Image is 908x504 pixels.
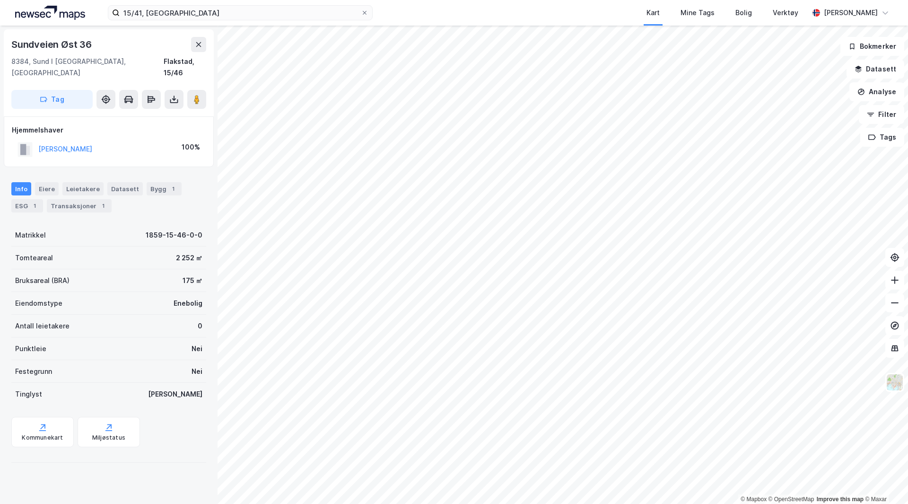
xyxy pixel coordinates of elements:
[741,496,767,503] a: Mapbox
[182,141,200,153] div: 100%
[192,366,202,377] div: Nei
[15,366,52,377] div: Festegrunn
[15,343,46,354] div: Punktleie
[840,37,904,56] button: Bokmerker
[15,230,46,241] div: Matrikkel
[817,496,864,503] a: Improve this map
[192,343,202,354] div: Nei
[860,128,904,147] button: Tags
[646,7,660,18] div: Kart
[849,82,904,101] button: Analyse
[768,496,814,503] a: OpenStreetMap
[164,56,206,79] div: Flakstad, 15/46
[12,124,206,136] div: Hjemmelshaver
[198,320,202,332] div: 0
[174,298,202,309] div: Enebolig
[92,434,125,442] div: Miljøstatus
[824,7,878,18] div: [PERSON_NAME]
[176,252,202,264] div: 2 252 ㎡
[146,230,202,241] div: 1859-15-46-0-0
[148,389,202,400] div: [PERSON_NAME]
[35,182,59,195] div: Eiere
[861,459,908,504] iframe: Chat Widget
[11,37,94,52] div: Sundveien Øst 36
[859,105,904,124] button: Filter
[773,7,798,18] div: Verktøy
[886,373,904,391] img: Z
[62,182,104,195] div: Leietakere
[30,201,39,211] div: 1
[15,6,85,20] img: logo.a4113a55bc3d86da70a041830d287a7e.svg
[15,298,62,309] div: Eiendomstype
[11,90,93,109] button: Tag
[107,182,143,195] div: Datasett
[22,434,63,442] div: Kommunekart
[861,459,908,504] div: Kontrollprogram for chat
[120,6,361,20] input: Søk på adresse, matrikkel, gårdeiere, leietakere eller personer
[15,320,70,332] div: Antall leietakere
[735,7,752,18] div: Bolig
[11,56,164,79] div: 8384, Sund I [GEOGRAPHIC_DATA], [GEOGRAPHIC_DATA]
[681,7,715,18] div: Mine Tags
[847,60,904,79] button: Datasett
[15,389,42,400] div: Tinglyst
[168,184,178,194] div: 1
[183,275,202,286] div: 175 ㎡
[147,182,182,195] div: Bygg
[11,182,31,195] div: Info
[15,252,53,264] div: Tomteareal
[15,275,70,286] div: Bruksareal (BRA)
[98,201,108,211] div: 1
[47,199,112,212] div: Transaksjoner
[11,199,43,212] div: ESG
